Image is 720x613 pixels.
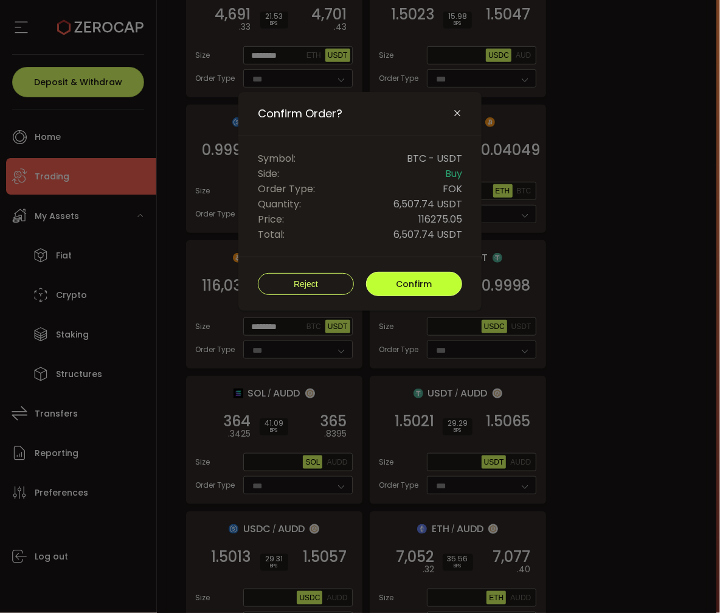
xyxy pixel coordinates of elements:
button: Close [452,108,462,119]
span: BTC - USDT [407,151,462,166]
span: Price: [258,212,284,227]
div: Confirm Order? [238,92,482,311]
button: Confirm [366,272,462,296]
span: 116275.05 [418,212,462,227]
iframe: Chat Widget [659,555,720,613]
span: Symbol: [258,151,296,166]
span: Buy [445,166,462,181]
span: FOK [443,181,462,196]
span: 6,507.74 USDT [393,227,462,242]
span: Confirm Order? [258,106,342,121]
span: Side: [258,166,279,181]
button: Reject [258,273,354,295]
span: Order Type: [258,181,315,196]
span: 6,507.74 USDT [393,196,462,212]
span: Confirm [396,278,432,290]
span: Reject [294,279,318,289]
span: Quantity: [258,196,301,212]
span: Total: [258,227,285,242]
